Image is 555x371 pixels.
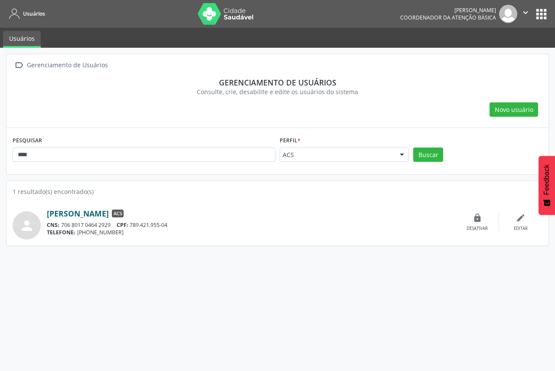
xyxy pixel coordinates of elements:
[516,213,526,223] i: edit
[47,229,456,236] div: [PHONE_NUMBER]
[467,226,488,232] div: Desativar
[47,221,456,229] div: 706 8017 0464 2929 789.421.955-04
[495,105,533,114] span: Novo usuário
[521,8,530,17] i: 
[413,148,443,162] button: Buscar
[25,59,109,72] div: Gerenciamento de Usuários
[400,14,496,21] span: Coordenador da Atenção Básica
[473,213,482,223] i: lock
[400,7,496,14] div: [PERSON_NAME]
[13,59,109,72] a:  Gerenciamento de Usuários
[19,87,536,96] div: Consulte, crie, desabilite e edite os usuários do sistema
[499,5,517,23] img: img
[543,164,551,195] span: Feedback
[490,102,538,117] button: Novo usuário
[19,78,536,87] div: Gerenciamento de usuários
[514,226,528,232] div: Editar
[13,134,42,148] label: PESQUISAR
[117,221,128,229] span: CPF:
[539,156,555,215] button: Feedback - Mostrar pesquisa
[280,134,300,148] label: Perfil
[534,7,549,22] button: apps
[517,5,534,23] button: 
[3,31,41,48] a: Usuários
[112,210,124,217] span: ACS
[283,151,391,159] span: ACS
[23,10,45,17] span: Usuários
[19,218,35,233] i: person
[6,7,45,21] a: Usuários
[47,229,75,236] span: TELEFONE:
[13,59,25,72] i: 
[47,209,109,218] a: [PERSON_NAME]
[47,221,59,229] span: CNS:
[13,187,542,196] div: 1 resultado(s) encontrado(s)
